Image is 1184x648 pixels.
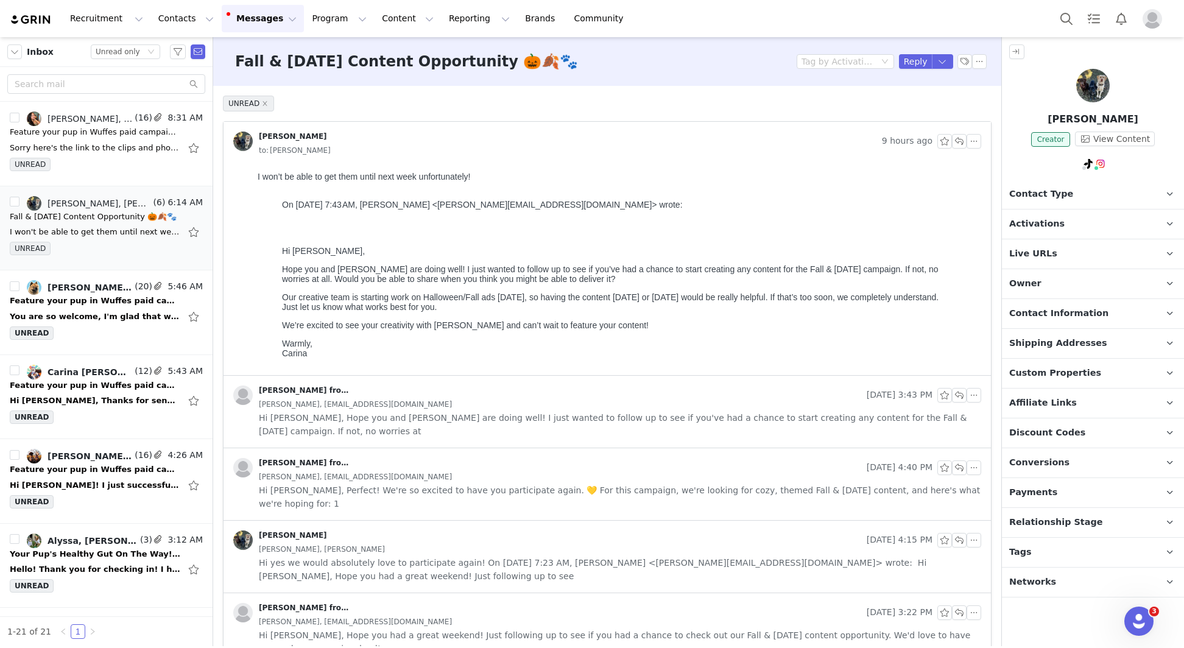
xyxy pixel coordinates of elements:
[10,548,180,560] div: Your Pup's Healthy Gut On The Way! 🐕
[27,365,132,379] a: Carina [PERSON_NAME]
[151,5,221,32] button: Contacts
[10,326,54,340] span: UNREAD
[222,5,304,32] button: Messages
[132,280,152,293] span: (20)
[10,479,180,491] div: Hi Carina! I just successfully granted whitelisting access to both my facebook and instagram acco...
[29,153,699,163] p: We’re excited to see your creativity with [PERSON_NAME] and can’t wait to feature your content!
[189,80,198,88] i: icon: search
[10,158,51,171] span: UNREAD
[1009,516,1103,529] span: Relationship Stage
[224,448,991,520] div: [PERSON_NAME] from Wuffes [DATE] 4:40 PM[PERSON_NAME], [EMAIL_ADDRESS][DOMAIN_NAME] Hi [PERSON_NA...
[259,615,452,629] span: [PERSON_NAME], [EMAIL_ADDRESS][DOMAIN_NAME]
[1009,217,1065,231] span: Activations
[27,534,41,548] img: 5c823e96-6628-4d87-ba8d-5716e0f572ba.jpg
[259,411,981,438] span: Hi [PERSON_NAME], Hope you and [PERSON_NAME] are doing well! I just wanted to follow up to see if...
[233,132,327,151] a: [PERSON_NAME]
[89,628,96,635] i: icon: right
[899,54,932,69] button: Reply
[63,5,150,32] button: Recruitment
[29,79,699,89] p: Hi [PERSON_NAME],
[1009,367,1101,380] span: Custom Properties
[85,624,100,639] li: Next Page
[375,5,441,32] button: Content
[867,460,932,475] span: [DATE] 4:40 PM
[10,14,52,26] img: grin logo
[259,398,452,411] span: [PERSON_NAME], [EMAIL_ADDRESS][DOMAIN_NAME]
[48,367,132,377] div: Carina [PERSON_NAME]
[27,196,41,211] img: 4685f3e1-6d6c-4ee9-8b52-42aa50be22a7.jpg
[10,410,54,424] span: UNREAD
[10,142,180,154] div: Sorry here's the link to the clips and photos. Lemme know if you can access it. https://share.icl...
[27,365,41,379] img: 20bb57ae-aa46-4352-97a8-ea4ce30c4771--s.jpg
[1075,132,1155,146] button: View Content
[867,533,932,548] span: [DATE] 4:15 PM
[867,605,932,620] span: [DATE] 3:22 PM
[259,386,350,395] div: [PERSON_NAME] from Wuffes
[442,5,517,32] button: Reporting
[259,458,350,468] div: [PERSON_NAME] from Wuffes
[1143,9,1162,29] img: placeholder-profile.jpg
[27,196,151,211] a: [PERSON_NAME], [PERSON_NAME]
[10,126,180,138] div: Feature your pup in Wuffes paid campaign 🐶
[29,33,699,52] blockquote: On [DATE] 7:43 AM, [PERSON_NAME] <[PERSON_NAME][EMAIL_ADDRESS][DOMAIN_NAME]> wrote:
[233,603,253,622] img: placeholder-profile.jpg
[10,211,177,223] div: Fall & Halloween Content Opportunity 🎃🍂🐾
[867,388,932,403] span: [DATE] 3:43 PM
[138,534,152,546] span: (3)
[1149,607,1159,616] span: 3
[518,5,566,32] a: Brands
[48,451,132,461] div: [PERSON_NAME], [PERSON_NAME]
[56,624,71,639] li: Previous Page
[1009,456,1069,470] span: Conversions
[10,226,180,238] div: I won't be able to get them until next week unfortunately! On Sep 29, 2025, at 7:43 AM, Carina de...
[10,295,180,307] div: Feature your pup in Wuffes paid campaign 🐶
[10,579,54,593] span: UNREAD
[259,530,327,540] div: [PERSON_NAME]
[233,603,350,622] a: [PERSON_NAME] from Wuffes
[233,530,253,550] img: 4685f3e1-6d6c-4ee9-8b52-42aa50be22a7.jpg
[7,74,205,94] input: Search mail
[1124,607,1154,636] iframe: Intercom live chat
[1009,576,1056,589] span: Networks
[29,97,699,117] p: Hope you and [PERSON_NAME] are doing well! I just wanted to follow up to see if you’ve had a chan...
[233,132,253,151] img: 4685f3e1-6d6c-4ee9-8b52-42aa50be22a7.jpg
[233,458,253,477] img: placeholder-profile.jpg
[1009,247,1057,261] span: Live URLs
[48,199,151,208] div: [PERSON_NAME], [PERSON_NAME]
[96,45,140,58] div: Unread only
[1009,486,1057,499] span: Payments
[71,625,85,638] a: 1
[10,495,54,509] span: UNREAD
[1096,159,1105,169] img: instagram.svg
[10,311,180,323] div: You are so welcome, I'm glad that worked well. Is there a different link / folder for the Hallowe...
[1009,546,1032,559] span: Tags
[567,5,636,32] a: Community
[10,395,180,407] div: Hi Carina, Thanks for sending such clear instructions! Can you please share Wuffes' Meta partner ...
[27,449,132,463] a: [PERSON_NAME], [PERSON_NAME]
[259,603,350,613] div: [PERSON_NAME] from Wuffes
[10,563,180,576] div: Hello! Thank you for checking in! I have not received them yet. The last email I got was that the...
[10,242,51,255] span: UNREAD
[224,521,991,593] div: [PERSON_NAME] [DATE] 4:15 PM[PERSON_NAME], [PERSON_NAME] Hi yes we would absolutely love to parti...
[191,44,205,59] span: Send Email
[235,51,578,72] h3: Fall & [DATE] Content Opportunity 🎃🍂🐾
[48,283,132,292] div: [PERSON_NAME], Nat & Zuzu
[147,48,155,57] i: icon: down
[259,484,981,510] span: Hi [PERSON_NAME], Perfect! We're so excited to have you participate again. 💛 For this campaign, w...
[1009,277,1041,291] span: Owner
[259,132,327,141] div: [PERSON_NAME]
[1135,9,1174,29] button: Profile
[1009,396,1077,410] span: Affiliate Links
[1108,5,1135,32] button: Notifications
[1031,132,1071,147] span: Creator
[48,114,132,124] div: [PERSON_NAME], Kat
[71,624,85,639] li: 1
[259,556,981,583] span: Hi yes we would absolutely love to participate again! On [DATE] 7:23 AM, [PERSON_NAME] <[PERSON_N...
[27,46,54,58] span: Inbox
[1053,5,1080,32] button: Search
[1009,337,1107,350] span: Shipping Addresses
[224,122,991,167] div: [PERSON_NAME] 9 hours agoto:[PERSON_NAME]
[1076,69,1110,102] img: Lauren Solomon
[224,376,991,448] div: [PERSON_NAME] from Wuffes [DATE] 3:43 PM[PERSON_NAME], [EMAIL_ADDRESS][DOMAIN_NAME] Hi [PERSON_NA...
